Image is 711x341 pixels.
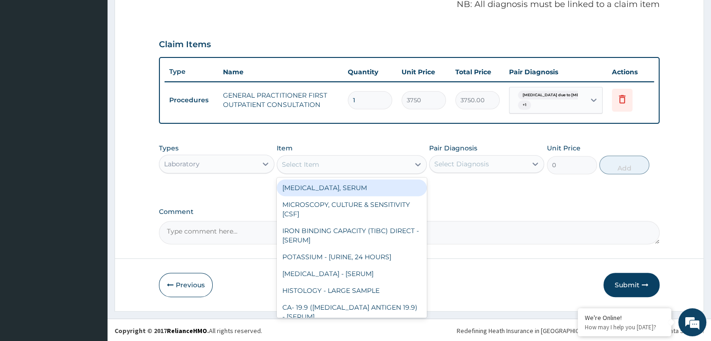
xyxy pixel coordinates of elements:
button: Previous [159,273,213,297]
textarea: Type your message and hit 'Enter' [5,235,178,268]
div: HISTOLOGY - LARGE SAMPLE [277,282,427,299]
a: RelianceHMO [167,327,207,335]
button: Submit [603,273,660,297]
div: Laboratory [164,159,200,169]
th: Quantity [343,63,397,81]
h3: Claim Items [159,40,211,50]
div: MICROSCOPY, CULTURE & SENSITIVITY [CSF] [277,196,427,222]
div: [MEDICAL_DATA], SERUM [277,179,427,196]
label: Comment [159,208,659,216]
div: POTASSIUM - [URINE, 24 HOURS] [277,249,427,265]
th: Type [165,63,218,80]
span: [MEDICAL_DATA] due to [MEDICAL_DATA] falc... [518,91,621,100]
div: Select Item [282,160,319,169]
button: Add [599,156,649,174]
span: We're online! [54,108,129,202]
label: Unit Price [547,143,581,153]
div: We're Online! [585,313,664,322]
span: + 1 [518,100,531,110]
div: Select Diagnosis [434,159,489,169]
div: [MEDICAL_DATA] - [SERUM] [277,265,427,282]
div: IRON BINDING CAPACITY (TIBC) DIRECT - [SERUM] [277,222,427,249]
div: Minimize live chat window [153,5,176,27]
strong: Copyright © 2017 . [115,327,209,335]
th: Actions [607,63,654,81]
td: Procedures [165,92,218,109]
div: CA- 19.9 ([MEDICAL_DATA] ANTIGEN 19.9) - [SERUM] [277,299,427,325]
p: How may I help you today? [585,323,664,331]
th: Name [218,63,343,81]
img: d_794563401_company_1708531726252_794563401 [17,47,38,70]
label: Item [277,143,293,153]
div: Redefining Heath Insurance in [GEOGRAPHIC_DATA] using Telemedicine and Data Science! [457,326,704,335]
label: Pair Diagnosis [429,143,477,153]
div: Chat with us now [49,52,157,64]
th: Unit Price [397,63,451,81]
label: Types [159,144,179,152]
td: GENERAL PRACTITIONER FIRST OUTPATIENT CONSULTATION [218,86,343,114]
th: Total Price [451,63,504,81]
th: Pair Diagnosis [504,63,607,81]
